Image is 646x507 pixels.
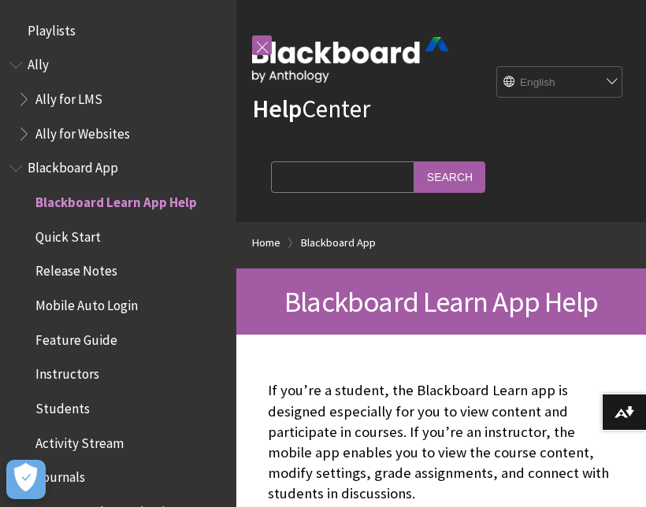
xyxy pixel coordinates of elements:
[9,17,227,44] nav: Book outline for Playlists
[35,430,124,451] span: Activity Stream
[252,233,280,253] a: Home
[252,93,370,124] a: HelpCenter
[252,93,302,124] strong: Help
[35,327,117,348] span: Feature Guide
[284,283,598,320] span: Blackboard Learn App Help
[414,161,485,192] input: Search
[497,67,623,98] select: Site Language Selector
[9,52,227,147] nav: Book outline for Anthology Ally Help
[28,155,118,176] span: Blackboard App
[35,361,99,383] span: Instructors
[35,120,130,142] span: Ally for Websites
[28,17,76,39] span: Playlists
[6,460,46,499] button: Open Preferences
[28,52,49,73] span: Ally
[268,380,614,504] p: If you’re a student, the Blackboard Learn app is designed especially for you to view content and ...
[35,189,197,210] span: Blackboard Learn App Help
[301,233,376,253] a: Blackboard App
[35,292,138,313] span: Mobile Auto Login
[35,464,85,486] span: Journals
[35,258,117,279] span: Release Notes
[35,395,90,416] span: Students
[35,224,101,245] span: Quick Start
[252,37,449,83] img: Blackboard by Anthology
[35,86,102,107] span: Ally for LMS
